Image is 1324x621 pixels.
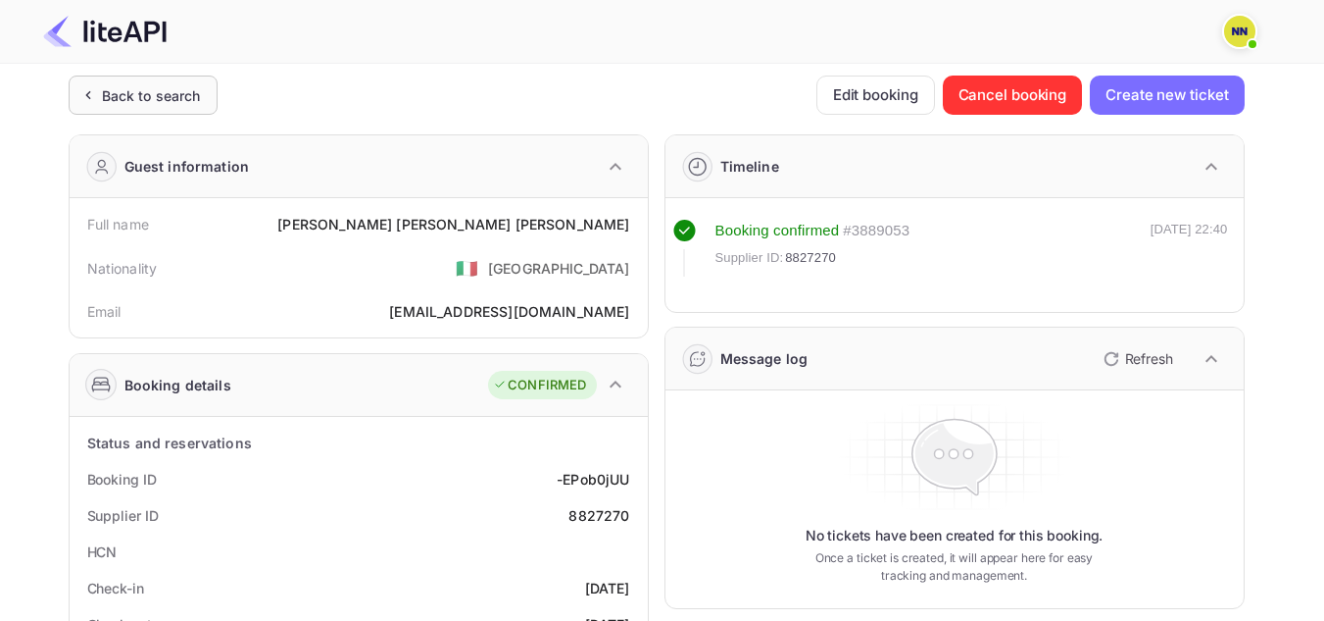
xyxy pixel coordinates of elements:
span: Supplier ID: [715,248,784,268]
div: Booking confirmed [715,220,840,242]
p: Once a ticket is created, it will appear here for easy tracking and management. [800,549,1109,585]
div: Status and reservations [87,433,252,453]
span: 8827270 [785,248,836,268]
div: Check-in [87,578,144,598]
div: Back to search [102,85,201,106]
button: Edit booking [816,76,935,115]
div: Guest information [124,156,250,177]
div: -EPob0jUU [557,469,629,490]
div: Timeline [720,156,779,177]
img: N/A N/A [1224,16,1255,47]
div: [EMAIL_ADDRESS][DOMAIN_NAME] [389,301,629,322]
div: Booking details [124,375,231,395]
div: [DATE] 22:40 [1151,220,1228,277]
p: Refresh [1125,348,1173,369]
div: HCN [87,542,118,562]
div: CONFIRMED [493,376,586,395]
span: United States [456,250,478,285]
div: 8827270 [568,505,629,526]
p: No tickets have been created for this booking. [806,526,1103,545]
div: Full name [87,214,149,234]
button: Refresh [1092,343,1181,375]
div: [PERSON_NAME] [PERSON_NAME] [PERSON_NAME] [277,214,629,234]
button: Cancel booking [943,76,1083,115]
div: Email [87,301,122,322]
img: LiteAPI Logo [43,16,167,47]
div: # 3889053 [843,220,909,242]
div: [GEOGRAPHIC_DATA] [488,258,630,279]
div: Supplier ID [87,505,159,526]
div: Message log [720,348,809,369]
div: Booking ID [87,469,157,490]
button: Create new ticket [1090,76,1244,115]
div: [DATE] [585,578,630,598]
div: Nationality [87,258,158,279]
